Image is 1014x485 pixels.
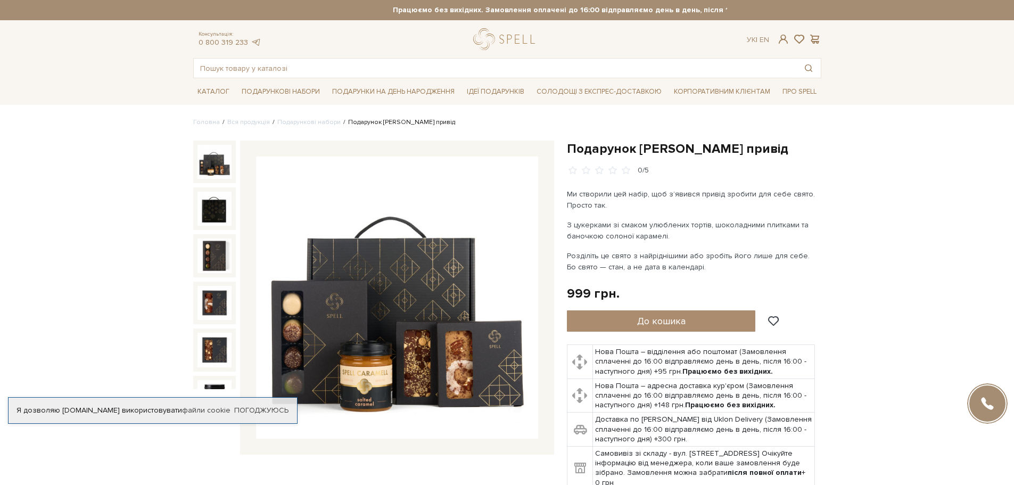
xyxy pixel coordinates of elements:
[778,84,821,100] span: Про Spell
[9,406,297,415] div: Я дозволяю [DOMAIN_NAME] використовувати
[670,83,774,101] a: Корпоративним клієнтам
[193,84,234,100] span: Каталог
[328,84,459,100] span: Подарунки на День народження
[532,83,666,101] a: Солодощі з експрес-доставкою
[463,84,529,100] span: Ідеї подарунків
[237,84,324,100] span: Подарункові набори
[234,406,288,415] a: Погоджуюсь
[182,406,230,415] a: файли cookie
